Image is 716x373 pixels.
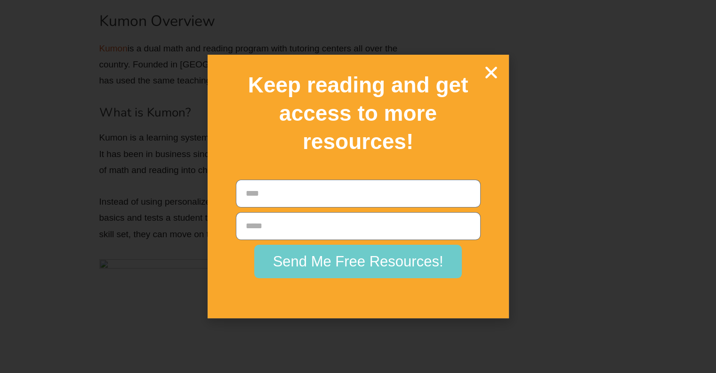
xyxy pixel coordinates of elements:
[559,267,716,373] iframe: Chat Widget
[273,254,443,269] span: Send Me Free Resources!
[224,71,492,156] h2: Keep reading and get access to more resources!
[254,245,462,278] button: Send Me Free Resources!
[483,64,499,81] a: Close
[236,180,481,283] form: New Form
